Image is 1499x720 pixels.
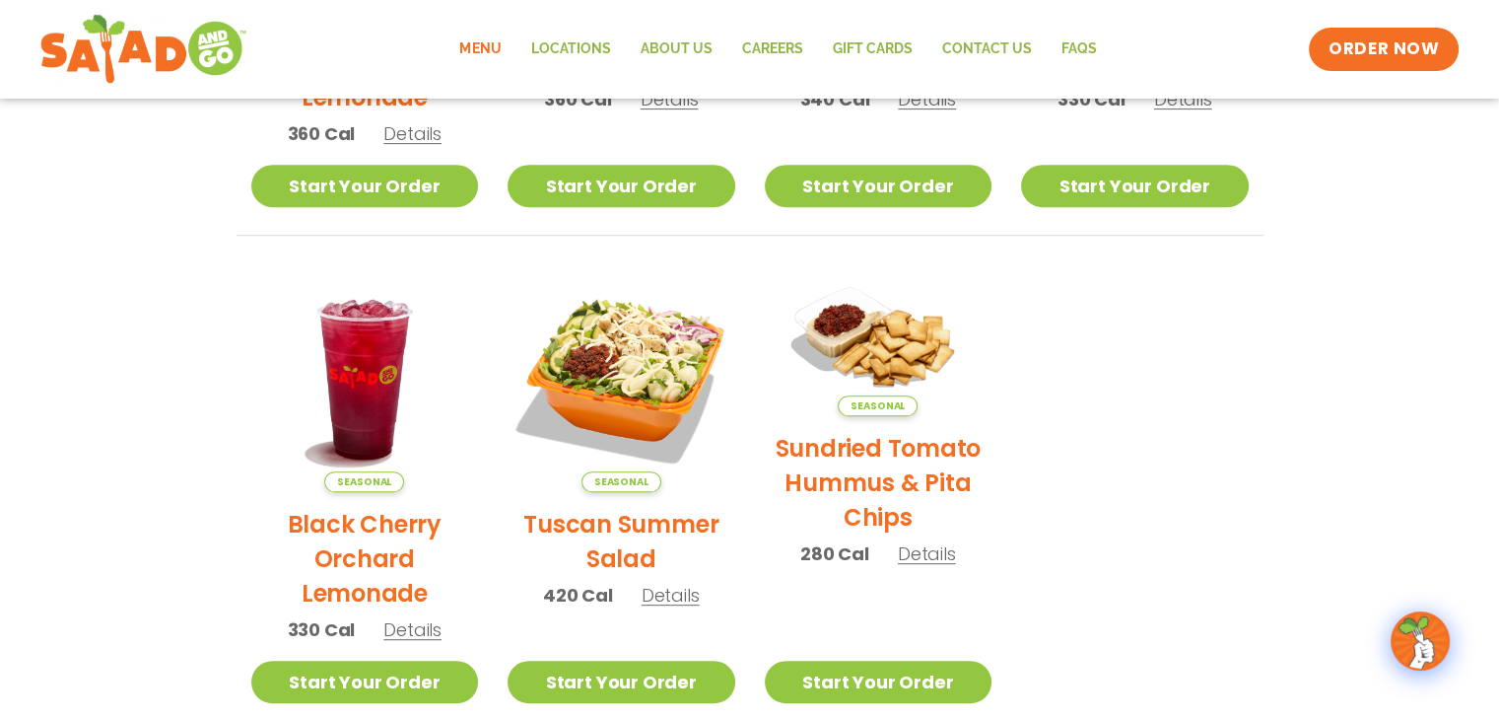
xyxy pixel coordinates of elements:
[508,507,735,576] h2: Tuscan Summer Salad
[444,27,1111,72] nav: Menu
[765,165,992,207] a: Start Your Order
[926,27,1046,72] a: Contact Us
[251,507,479,611] h2: Black Cherry Orchard Lemonade
[765,661,992,703] a: Start Your Order
[800,540,869,567] span: 280 Cal
[642,583,700,608] span: Details
[251,165,479,207] a: Start Your Order
[1154,87,1212,111] span: Details
[1046,27,1111,72] a: FAQs
[1329,37,1439,61] span: ORDER NOW
[383,617,442,642] span: Details
[251,661,479,703] a: Start Your Order
[508,661,735,703] a: Start Your Order
[508,265,735,493] img: Product photo for Tuscan Summer Salad
[383,121,442,146] span: Details
[543,582,613,609] span: 420 Cal
[544,86,612,112] span: 360 Cal
[800,86,870,112] span: 340 Cal
[817,27,926,72] a: GIFT CARDS
[288,616,356,643] span: 330 Cal
[1393,613,1448,669] img: wpChatIcon
[838,396,918,416] span: Seasonal
[625,27,726,72] a: About Us
[288,120,356,147] span: 360 Cal
[726,27,817,72] a: Careers
[641,87,699,111] span: Details
[508,165,735,207] a: Start Your Order
[898,87,956,111] span: Details
[1309,28,1459,71] a: ORDER NOW
[444,27,515,72] a: Menu
[765,265,992,417] img: Product photo for Sundried Tomato Hummus & Pita Chips
[324,471,404,492] span: Seasonal
[1057,86,1125,112] span: 330 Cal
[898,541,956,566] span: Details
[765,431,992,535] h2: Sundried Tomato Hummus & Pita Chips
[39,10,247,89] img: new-SAG-logo-768×292
[1021,165,1249,207] a: Start Your Order
[251,265,479,493] img: Product photo for Black Cherry Orchard Lemonade
[515,27,625,72] a: Locations
[581,471,661,492] span: Seasonal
